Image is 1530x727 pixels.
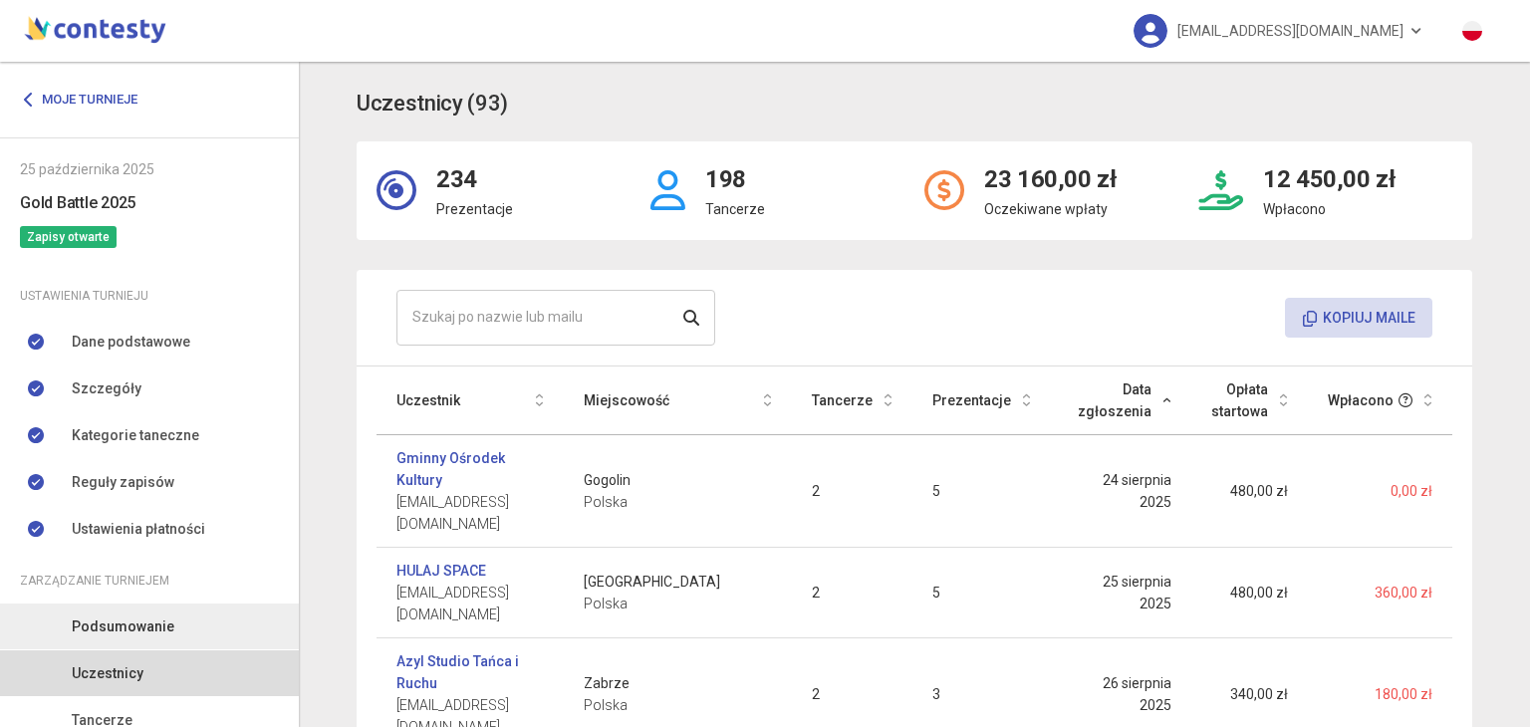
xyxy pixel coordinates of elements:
[72,377,141,399] span: Szczegóły
[705,198,765,220] p: Tancerze
[584,672,772,694] span: Zabrze
[792,366,912,435] th: Tancerze
[1328,389,1394,411] span: Wpłacono
[912,366,1051,435] th: Prezentacje
[1051,548,1191,638] td: 25 sierpnia 2025
[396,650,544,694] a: Azyl Studio Tańca i Ruchu
[20,158,279,180] div: 25 października 2025
[20,226,117,248] span: Zapisy otwarte
[1051,366,1191,435] th: Data zgłoszenia
[396,491,544,535] span: [EMAIL_ADDRESS][DOMAIN_NAME]
[72,615,174,637] span: Podsumowanie
[20,570,169,592] span: Zarządzanie turniejem
[436,161,513,199] h2: 234
[705,161,765,199] h2: 198
[984,161,1117,199] h2: 23 160,00 zł
[792,548,912,638] td: 2
[20,285,279,307] div: Ustawienia turnieju
[396,447,544,491] a: Gminny Ośrodek Kultury
[72,518,205,540] span: Ustawienia płatności
[396,560,486,582] a: HULAJ SPACE
[20,82,152,118] a: Moje turnieje
[1191,548,1308,638] td: 480,00 zł
[912,435,1051,548] td: 5
[1263,198,1396,220] p: Wpłacono
[72,331,190,353] span: Dane podstawowe
[1285,298,1432,338] button: Kopiuj maile
[1308,548,1452,638] td: 360,00 zł
[357,87,508,121] h3: Uczestnicy (93)
[584,491,772,513] span: Polska
[436,198,513,220] p: Prezentacje
[20,190,279,215] h6: Gold Battle 2025
[1051,435,1191,548] td: 24 sierpnia 2025
[792,435,912,548] td: 2
[1308,435,1452,548] td: 0,00 zł
[72,662,143,684] span: Uczestnicy
[72,471,174,493] span: Reguły zapisów
[912,548,1051,638] td: 5
[1191,435,1308,548] td: 480,00 zł
[984,198,1117,220] p: Oczekiwane wpłaty
[584,571,772,593] span: [GEOGRAPHIC_DATA]
[396,582,544,625] span: [EMAIL_ADDRESS][DOMAIN_NAME]
[1191,366,1308,435] th: Opłata startowa
[584,694,772,716] span: Polska
[1263,161,1396,199] h2: 12 450,00 zł
[377,366,564,435] th: Uczestnik
[72,424,199,446] span: Kategorie taneczne
[1177,10,1403,52] span: [EMAIL_ADDRESS][DOMAIN_NAME]
[564,366,792,435] th: Miejscowość
[584,593,772,614] span: Polska
[584,469,772,491] span: Gogolin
